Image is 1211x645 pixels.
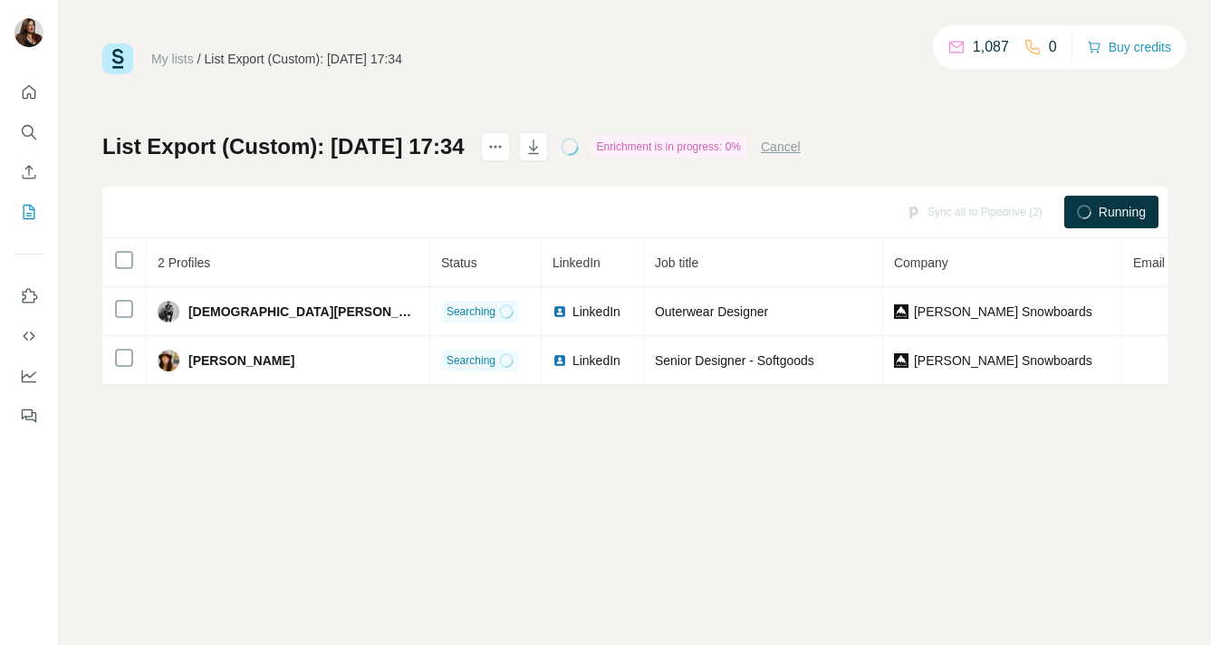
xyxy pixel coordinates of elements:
[14,400,43,432] button: Feedback
[553,353,567,368] img: LinkedIn logo
[973,36,1009,58] p: 1,087
[894,304,908,319] img: company-logo
[914,303,1092,321] span: [PERSON_NAME] Snowboards
[1133,255,1165,270] span: Email
[447,352,495,369] span: Searching
[14,18,43,47] img: Avatar
[14,196,43,228] button: My lists
[894,353,908,368] img: company-logo
[188,303,418,321] span: [DEMOGRAPHIC_DATA][PERSON_NAME]
[572,303,620,321] span: LinkedIn
[14,320,43,352] button: Use Surfe API
[655,255,698,270] span: Job title
[158,255,210,270] span: 2 Profiles
[441,255,477,270] span: Status
[655,353,814,368] span: Senior Designer - Softgoods
[914,351,1092,370] span: [PERSON_NAME] Snowboards
[14,360,43,392] button: Dashboard
[158,301,179,322] img: Avatar
[655,304,768,319] span: Outerwear Designer
[14,76,43,109] button: Quick start
[481,132,510,161] button: actions
[553,255,601,270] span: LinkedIn
[158,350,179,371] img: Avatar
[553,304,567,319] img: LinkedIn logo
[572,351,620,370] span: LinkedIn
[102,43,133,74] img: Surfe Logo
[1099,203,1146,221] span: Running
[197,50,201,68] li: /
[447,303,495,320] span: Searching
[151,52,194,66] a: My lists
[102,132,465,161] h1: List Export (Custom): [DATE] 17:34
[761,138,801,156] button: Cancel
[188,351,294,370] span: [PERSON_NAME]
[1087,34,1171,60] button: Buy credits
[205,50,402,68] div: List Export (Custom): [DATE] 17:34
[591,136,746,158] div: Enrichment is in progress: 0%
[14,116,43,149] button: Search
[14,280,43,313] button: Use Surfe on LinkedIn
[14,156,43,188] button: Enrich CSV
[1049,36,1057,58] p: 0
[894,255,948,270] span: Company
